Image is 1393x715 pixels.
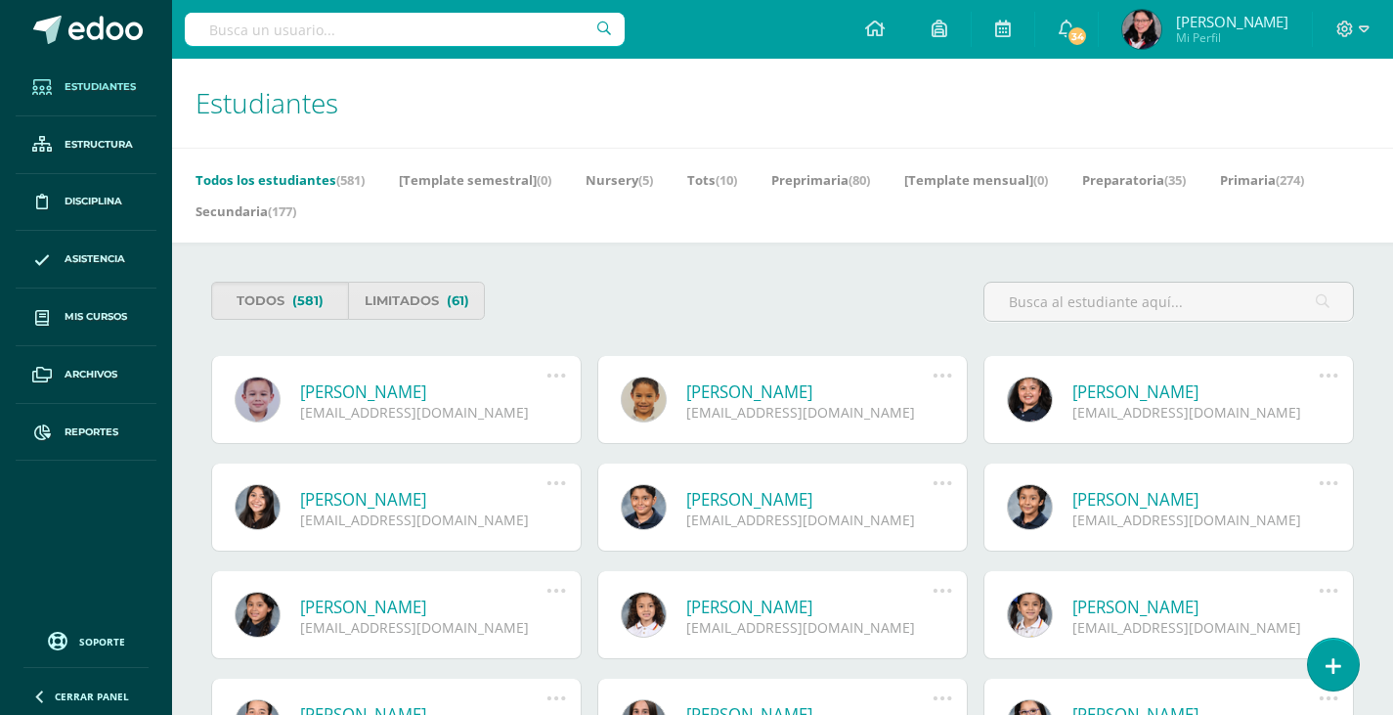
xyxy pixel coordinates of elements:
[23,627,149,653] a: Soporte
[904,164,1048,196] a: [Template mensual](0)
[1072,618,1319,637] div: [EMAIL_ADDRESS][DOMAIN_NAME]
[716,171,737,189] span: (10)
[65,194,122,209] span: Disciplina
[300,380,546,403] a: [PERSON_NAME]
[686,380,933,403] a: [PERSON_NAME]
[65,425,118,440] span: Reportes
[638,171,653,189] span: (5)
[399,164,551,196] a: [Template semestral](0)
[686,618,933,637] div: [EMAIL_ADDRESS][DOMAIN_NAME]
[65,79,136,95] span: Estudiantes
[16,116,156,174] a: Estructura
[1164,171,1186,189] span: (35)
[1176,29,1288,46] span: Mi Perfil
[65,137,133,153] span: Estructura
[447,283,469,319] span: (61)
[686,511,933,529] div: [EMAIL_ADDRESS][DOMAIN_NAME]
[686,403,933,422] div: [EMAIL_ADDRESS][DOMAIN_NAME]
[196,196,296,227] a: Secundaria(177)
[16,346,156,404] a: Archivos
[268,202,296,220] span: (177)
[300,596,546,618] a: [PERSON_NAME]
[16,59,156,116] a: Estudiantes
[1072,380,1319,403] a: [PERSON_NAME]
[300,511,546,529] div: [EMAIL_ADDRESS][DOMAIN_NAME]
[65,367,117,382] span: Archivos
[65,251,125,267] span: Asistencia
[65,309,127,325] span: Mis cursos
[16,404,156,462] a: Reportes
[686,488,933,511] a: [PERSON_NAME]
[79,635,125,648] span: Soporte
[300,618,546,637] div: [EMAIL_ADDRESS][DOMAIN_NAME]
[1072,403,1319,422] div: [EMAIL_ADDRESS][DOMAIN_NAME]
[300,488,546,511] a: [PERSON_NAME]
[196,84,338,121] span: Estudiantes
[1072,596,1319,618] a: [PERSON_NAME]
[16,231,156,289] a: Asistencia
[1067,25,1088,47] span: 34
[16,174,156,232] a: Disciplina
[586,164,653,196] a: Nursery(5)
[1072,488,1319,511] a: [PERSON_NAME]
[185,13,625,46] input: Busca un usuario...
[984,283,1353,321] input: Busca al estudiante aquí...
[686,596,933,618] a: [PERSON_NAME]
[1033,171,1048,189] span: (0)
[1276,171,1304,189] span: (274)
[55,690,129,703] span: Cerrar panel
[292,283,324,319] span: (581)
[849,171,870,189] span: (80)
[211,282,348,320] a: Todos(581)
[687,164,737,196] a: Tots(10)
[16,289,156,346] a: Mis cursos
[1220,164,1304,196] a: Primaria(274)
[771,164,870,196] a: Preprimaria(80)
[300,403,546,422] div: [EMAIL_ADDRESS][DOMAIN_NAME]
[1072,511,1319,529] div: [EMAIL_ADDRESS][DOMAIN_NAME]
[1082,164,1186,196] a: Preparatoria(35)
[1122,10,1161,49] img: 5b5dc2834911c0cceae0df2d5a0ff844.png
[336,171,365,189] span: (581)
[537,171,551,189] span: (0)
[1176,12,1288,31] span: [PERSON_NAME]
[348,282,485,320] a: Limitados(61)
[196,164,365,196] a: Todos los estudiantes(581)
